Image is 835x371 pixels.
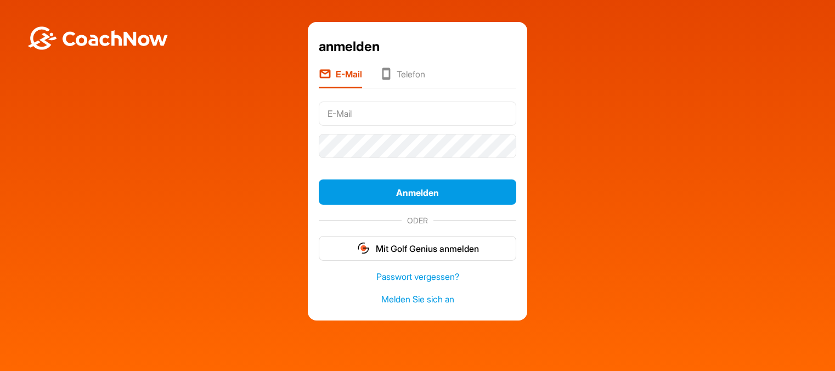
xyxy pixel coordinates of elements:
font: E-Mail [336,69,362,80]
img: BwLJSsUCoWCh5upNqxVrqldRgqLPVwmV24tXu5FoVAoFEpwwqQ3VIfuoInZCoVCoTD4vwADAC3ZFMkVEQFDAAAAAElFTkSuQmCC [26,26,169,50]
img: gg_logo [357,241,370,255]
a: Passwort vergessen? [319,269,516,283]
button: Anmelden [319,179,516,205]
font: Melden Sie sich an [381,294,454,305]
font: Telefon [397,69,425,80]
input: E-Mail [319,102,516,126]
font: ODER [407,216,428,225]
button: Mit Golf Genius anmelden [319,236,516,261]
font: anmelden [319,38,380,54]
font: Passwort vergessen? [376,271,459,282]
font: Mit Golf Genius anmelden [376,243,479,254]
font: Anmelden [396,187,439,198]
a: Melden Sie sich an [319,292,516,306]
